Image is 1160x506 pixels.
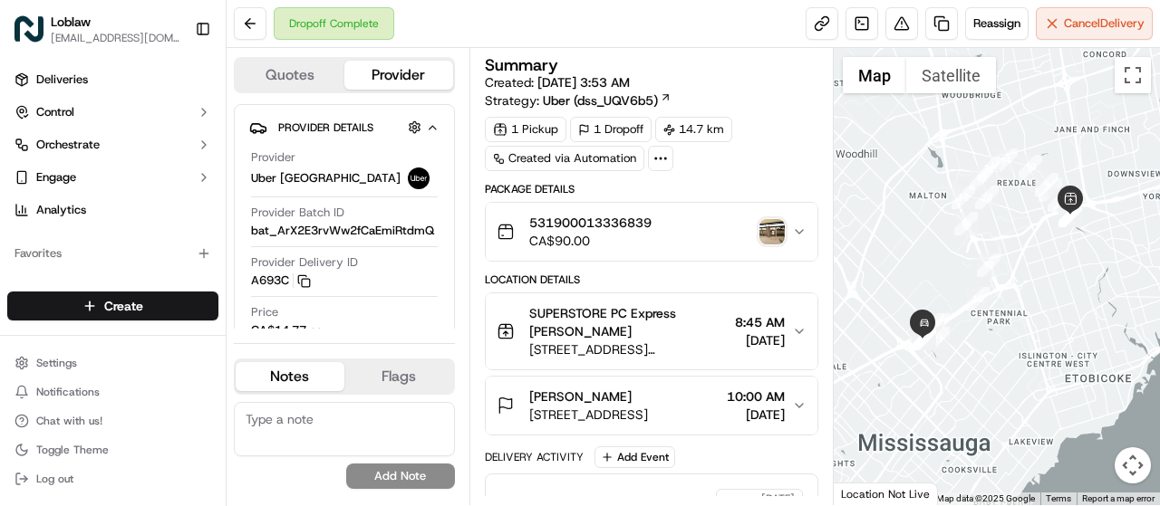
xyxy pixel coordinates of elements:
[906,57,996,93] button: Show satellite imagery
[36,385,100,399] span: Notifications
[278,120,373,135] span: Provider Details
[921,313,944,337] div: 20
[104,297,143,315] span: Create
[36,356,77,370] span: Settings
[973,15,1020,32] span: Reassign
[485,272,818,287] div: Location Details
[1064,15,1145,32] span: Cancel Delivery
[594,446,675,468] button: Add Event
[838,482,898,505] img: Google
[1048,188,1071,212] div: 8
[735,331,785,349] span: [DATE]
[14,14,43,43] img: Loblaw
[485,182,818,196] div: Package Details
[251,322,411,339] button: CA$14.77
[7,163,218,192] button: Engage
[51,31,180,45] button: [EMAIL_ADDRESS][DOMAIN_NAME]
[1046,493,1071,503] a: Terms (opens in new tab)
[251,205,344,221] span: Provider Batch ID
[251,254,358,271] span: Provider Delivery ID
[926,327,950,350] div: 21
[485,73,630,91] span: Created:
[1115,447,1151,483] button: Map camera controls
[570,117,652,142] div: 1 Dropoff
[843,57,906,93] button: Show street map
[408,167,430,189] img: uber-new-logo.jpeg
[485,91,672,110] div: Strategy:
[251,223,434,239] span: bat_ArX2E3rvWw2fCaEmiRtdmQ
[529,232,652,250] span: CA$90.00
[7,291,218,320] button: Create
[913,327,936,350] div: 27
[977,157,1000,180] div: 12
[7,350,218,376] button: Settings
[36,202,86,218] span: Analytics
[486,377,817,434] button: [PERSON_NAME][STREET_ADDRESS]10:00 AM[DATE]
[834,482,938,505] div: Location Not Live
[975,186,999,209] div: 14
[485,57,558,73] h3: Summary
[7,196,218,224] a: Analytics
[7,437,218,463] button: Toggle Theme
[236,61,344,90] button: Quotes
[486,203,817,261] button: 531900013336839CA$90.00photo_proof_of_delivery image
[486,293,817,369] button: SUPERSTORE PC Express [PERSON_NAME][STREET_ADDRESS][PERSON_NAME]8:45 AM[DATE]
[251,272,311,289] button: A693C
[249,112,440,142] button: Provider Details
[912,327,935,350] div: 26
[936,493,1035,503] span: Map data ©2025 Google
[735,313,785,331] span: 8:45 AM
[36,169,76,186] span: Engage
[251,170,401,186] span: Uber [GEOGRAPHIC_DATA]
[36,72,88,88] span: Deliveries
[543,91,672,110] a: Uber (dss_UQV6b5)
[251,149,295,166] span: Provider
[485,146,644,171] a: Created via Automation
[655,117,732,142] div: 14.7 km
[952,186,975,209] div: 15
[7,98,218,127] button: Control
[529,214,652,232] span: 531900013336839
[36,443,109,457] span: Toggle Theme
[1053,191,1077,215] div: 2
[727,387,785,406] span: 10:00 AM
[7,130,218,159] button: Orchestrate
[529,406,648,424] span: [STREET_ADDRESS]
[236,362,344,391] button: Notes
[1019,155,1042,178] div: 10
[1036,7,1153,40] button: CancelDelivery
[1039,178,1062,202] div: 1
[1082,493,1155,503] a: Report a map error
[543,91,658,110] span: Uber (dss_UQV6b5)
[1035,173,1058,196] div: 9
[485,117,566,142] div: 1 Pickup
[344,61,453,90] button: Provider
[529,387,632,406] span: [PERSON_NAME]
[954,212,978,235] div: 16
[251,304,278,320] span: Price
[1115,57,1151,93] button: Toggle fullscreen view
[344,362,453,391] button: Flags
[7,7,188,51] button: LoblawLoblaw[EMAIL_ADDRESS][DOMAIN_NAME]
[977,253,1000,277] div: 17
[927,313,951,337] div: 19
[36,414,102,428] span: Chat with us!
[251,322,306,338] span: CA$14.77
[529,340,728,358] span: [STREET_ADDRESS][PERSON_NAME]
[966,287,990,310] div: 18
[994,148,1018,172] div: 11
[7,408,218,434] button: Chat with us!
[759,219,785,244] img: photo_proof_of_delivery image
[51,13,91,31] button: Loblaw
[970,167,993,190] div: 13
[761,492,795,506] span: [DATE]
[537,74,630,91] span: [DATE] 3:53 AM
[485,450,584,464] div: Delivery Activity
[529,304,728,340] span: SUPERSTORE PC Express [PERSON_NAME]
[7,466,218,492] button: Log out
[910,326,933,349] div: 22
